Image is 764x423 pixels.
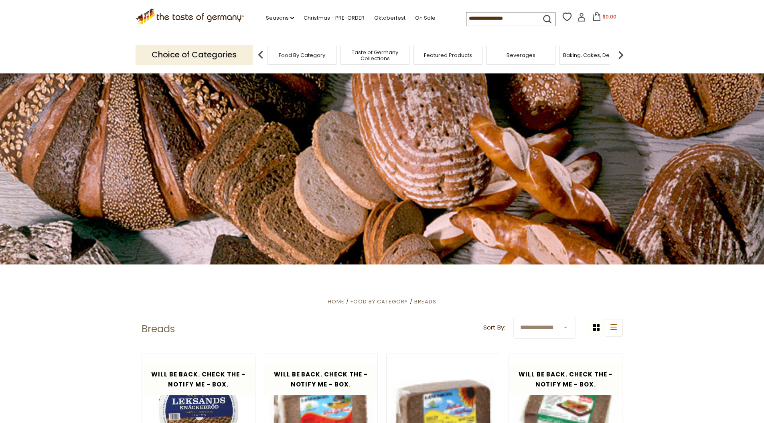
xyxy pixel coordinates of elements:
[603,13,616,20] span: $0.00
[328,298,345,305] a: Home
[507,52,535,58] a: Beverages
[142,323,175,335] h1: Breads
[563,52,625,58] a: Baking, Cakes, Desserts
[343,49,407,61] a: Taste of Germany Collections
[253,47,269,63] img: previous arrow
[279,52,325,58] a: Food By Category
[424,52,472,58] a: Featured Products
[613,47,629,63] img: next arrow
[266,14,294,22] a: Seasons
[304,14,365,22] a: Christmas - PRE-ORDER
[414,298,436,305] a: Breads
[483,323,505,333] label: Sort By:
[374,14,405,22] a: Oktoberfest
[136,45,253,65] p: Choice of Categories
[588,12,622,24] button: $0.00
[351,298,408,305] a: Food By Category
[415,14,436,22] a: On Sale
